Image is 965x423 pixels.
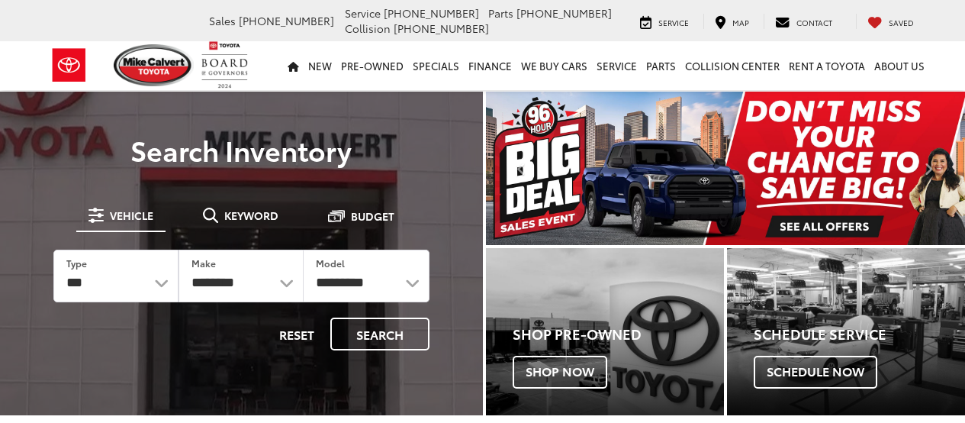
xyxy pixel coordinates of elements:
a: Parts [642,41,680,90]
a: Contact [764,14,844,29]
a: My Saved Vehicles [856,14,925,29]
a: Specials [408,41,464,90]
span: Service [658,17,689,28]
span: Keyword [224,210,278,221]
span: [PHONE_NUMBER] [384,5,479,21]
a: Schedule Service Schedule Now [727,248,965,415]
span: Saved [889,17,914,28]
a: Finance [464,41,516,90]
a: Home [283,41,304,90]
span: [PHONE_NUMBER] [239,13,334,28]
span: Budget [351,211,394,221]
button: Click to view next picture. [893,122,965,215]
button: Reset [266,318,327,350]
span: Vehicle [110,210,153,221]
a: Collision Center [680,41,784,90]
a: Service [592,41,642,90]
a: Pre-Owned [336,41,408,90]
h3: Search Inventory [32,134,451,165]
span: [PHONE_NUMBER] [394,21,489,36]
span: Collision [345,21,391,36]
button: Search [330,318,429,350]
span: Contact [796,17,832,28]
a: Rent a Toyota [784,41,870,90]
span: [PHONE_NUMBER] [516,5,612,21]
label: Make [191,257,216,270]
a: WE BUY CARS [516,41,592,90]
a: New [304,41,336,90]
img: Toyota [40,40,98,90]
span: Parts [488,5,513,21]
a: Shop Pre-Owned Shop Now [486,248,724,415]
h4: Shop Pre-Owned [513,327,724,342]
a: About Us [870,41,929,90]
span: Map [732,17,749,28]
h4: Schedule Service [754,327,965,342]
img: Mike Calvert Toyota [114,44,195,86]
a: Service [629,14,700,29]
span: Service [345,5,381,21]
label: Model [316,257,345,270]
span: Shop Now [513,356,607,388]
a: Map [703,14,761,29]
button: Click to view previous picture. [486,122,558,215]
div: Toyota [486,248,724,415]
div: Toyota [727,248,965,415]
label: Type [66,257,87,270]
span: Sales [209,13,236,28]
span: Schedule Now [754,356,877,388]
